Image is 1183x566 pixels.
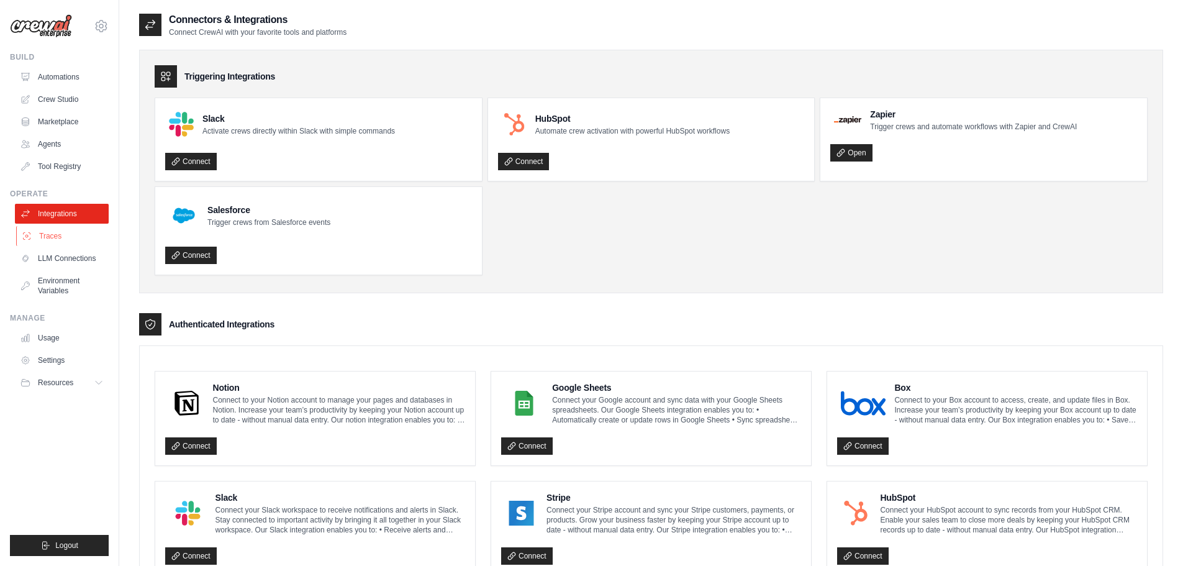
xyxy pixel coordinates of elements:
a: Settings [15,350,109,370]
h4: HubSpot [880,491,1137,504]
p: Connect your Google account and sync data with your Google Sheets spreadsheets. Our Google Sheets... [552,395,801,425]
button: Logout [10,535,109,556]
a: Automations [15,67,109,87]
p: Trigger crews from Salesforce events [207,217,330,227]
span: Resources [38,378,73,388]
img: Salesforce Logo [169,201,199,231]
a: Connect [501,547,553,565]
h2: Connectors & Integrations [169,12,347,27]
h4: Notion [213,381,466,394]
a: Usage [15,328,109,348]
a: Traces [16,226,110,246]
a: Connect [501,437,553,455]
p: Trigger crews and automate workflows with Zapier and CrewAI [870,122,1077,132]
div: Operate [10,189,109,199]
h4: Slack [215,491,465,504]
img: HubSpot Logo [502,112,527,137]
h3: Triggering Integrations [184,70,275,83]
img: HubSpot Logo [841,501,871,526]
img: Box Logo [841,391,886,416]
h4: Salesforce [207,204,330,216]
h4: Slack [202,112,395,125]
h4: Google Sheets [552,381,801,394]
img: Google Sheets Logo [505,391,543,416]
a: Tool Registry [15,157,109,176]
h4: HubSpot [535,112,730,125]
h4: Box [894,381,1137,394]
p: Connect to your Notion account to manage your pages and databases in Notion. Increase your team’s... [213,395,466,425]
img: Logo [10,14,72,38]
a: Connect [498,153,550,170]
img: Slack Logo [169,112,194,137]
h4: Zapier [870,108,1077,121]
button: Resources [15,373,109,393]
h3: Authenticated Integrations [169,318,274,331]
a: Agents [15,134,109,154]
p: Automate crew activation with powerful HubSpot workflows [535,126,730,136]
div: Build [10,52,109,62]
a: Connect [165,153,217,170]
img: Zapier Logo [834,116,861,124]
a: Connect [165,437,217,455]
a: Crew Studio [15,89,109,109]
p: Connect your HubSpot account to sync records from your HubSpot CRM. Enable your sales team to clo... [880,505,1137,535]
a: Connect [165,547,217,565]
p: Connect your Slack workspace to receive notifications and alerts in Slack. Stay connected to impo... [215,505,465,535]
a: LLM Connections [15,249,109,268]
img: Notion Logo [169,391,204,416]
a: Integrations [15,204,109,224]
a: Environment Variables [15,271,109,301]
a: Connect [165,247,217,264]
span: Logout [55,541,78,550]
div: Manage [10,313,109,323]
p: Connect to your Box account to access, create, and update files in Box. Increase your team’s prod... [894,395,1137,425]
p: Connect CrewAI with your favorite tools and platforms [169,27,347,37]
a: Open [830,144,872,162]
a: Connect [837,437,889,455]
img: Stripe Logo [505,501,538,526]
p: Activate crews directly within Slack with simple commands [202,126,395,136]
p: Connect your Stripe account and sync your Stripe customers, payments, or products. Grow your busi... [546,505,801,535]
img: Slack Logo [169,501,207,526]
a: Connect [837,547,889,565]
a: Marketplace [15,112,109,132]
h4: Stripe [546,491,801,504]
